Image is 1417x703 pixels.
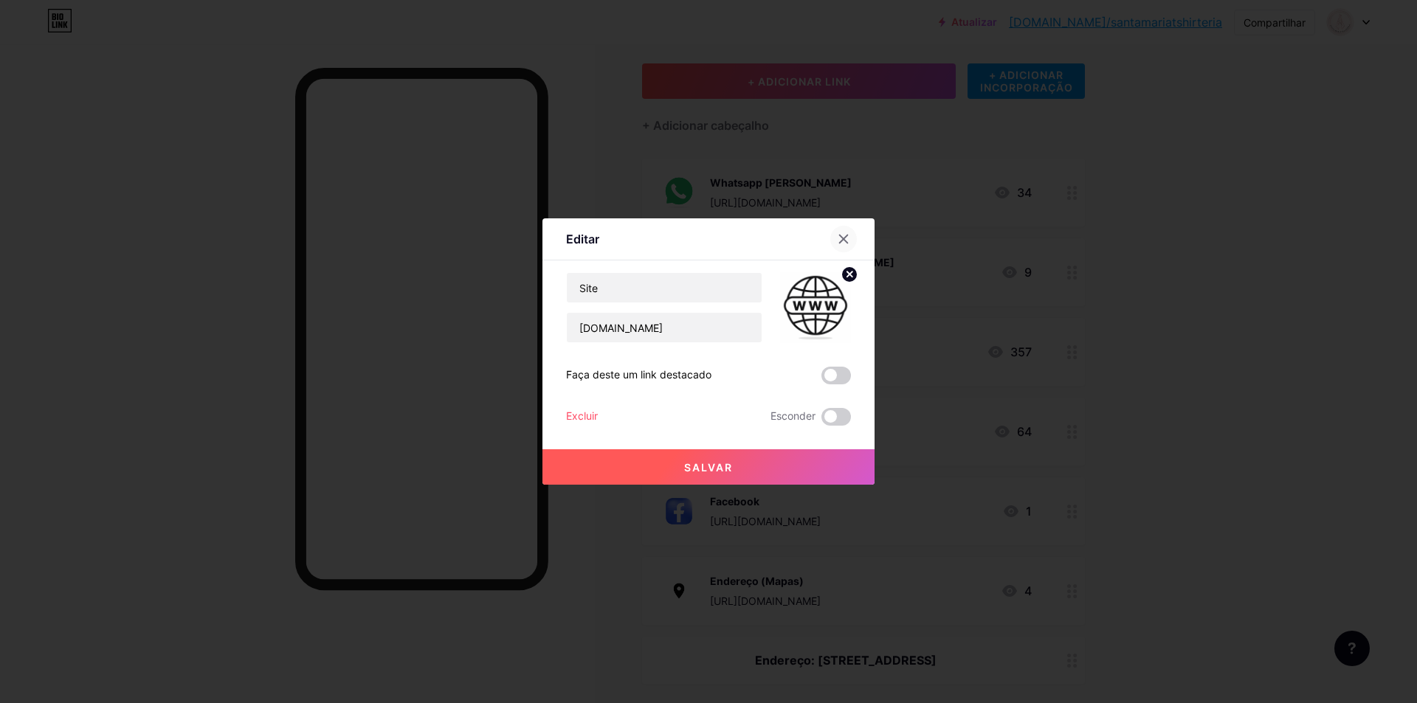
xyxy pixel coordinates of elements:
button: Salvar [542,449,875,485]
font: Editar [566,232,599,246]
input: URL [567,313,762,342]
img: link_miniatura [780,272,851,343]
font: Esconder [770,409,816,422]
font: Salvar [684,461,733,474]
font: Excluir [566,409,598,422]
input: Título [567,273,762,302]
font: Faça deste um link destacado [566,368,711,381]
